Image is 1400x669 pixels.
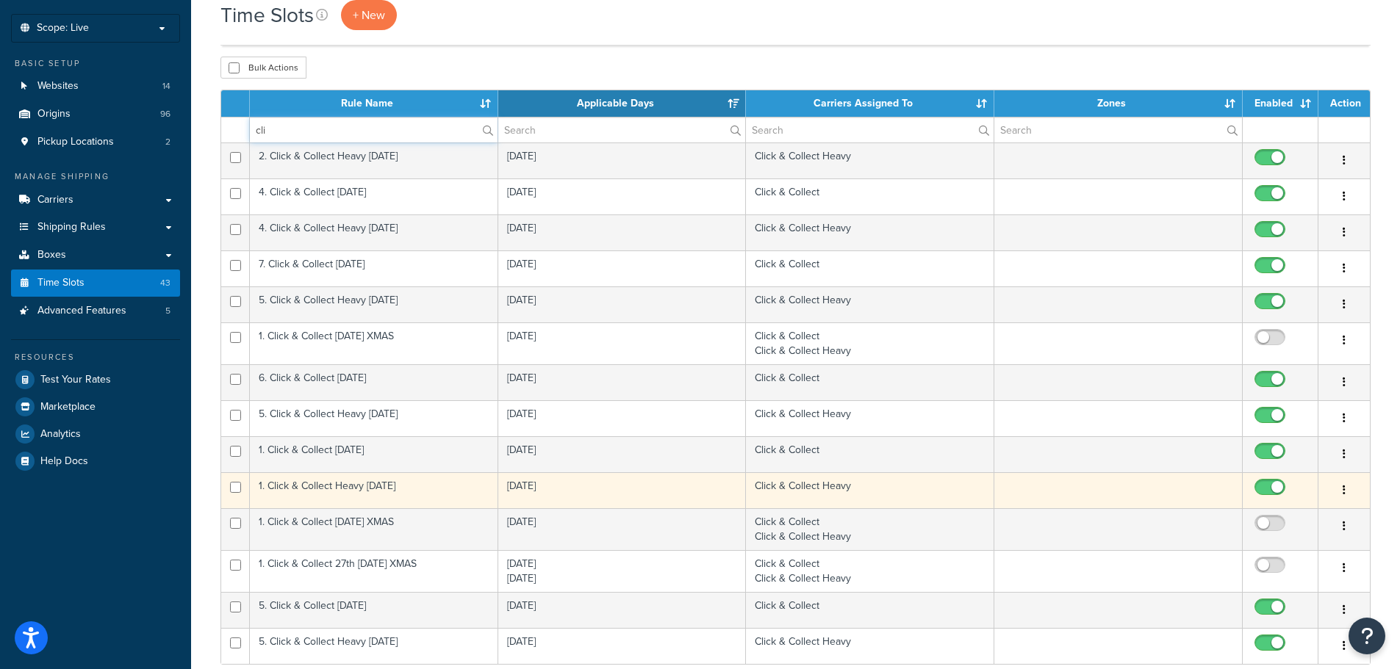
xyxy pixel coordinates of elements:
td: [DATE] [498,592,747,628]
a: Websites 14 [11,73,180,100]
td: 1. Click & Collect 27th [DATE] XMAS [250,550,498,592]
td: 7. Click & Collect [DATE] [250,250,498,286]
a: Origins 96 [11,101,180,128]
span: Carriers [37,194,73,206]
li: Pickup Locations [11,129,180,156]
td: 5. Click & Collect [DATE] [250,592,498,628]
td: Click & Collect Click & Collect Heavy [746,550,994,592]
span: Origins [37,108,71,120]
span: Scope: Live [37,22,89,35]
th: Enabled: activate to sort column ascending [1243,90,1318,117]
td: [DATE] [498,400,747,436]
a: Analytics [11,421,180,447]
td: Click & Collect Heavy [746,472,994,508]
div: Resources [11,351,180,364]
span: Shipping Rules [37,221,106,234]
td: 5. Click & Collect Heavy [DATE] [250,400,498,436]
span: Time Slots [37,277,85,289]
a: Advanced Features 5 [11,297,180,325]
a: Shipping Rules [11,214,180,241]
td: Click & Collect Click & Collect Heavy [746,322,994,364]
td: Click & Collect [746,436,994,472]
span: 14 [162,80,170,93]
td: [DATE] [498,628,747,664]
td: 5. Click & Collect Heavy [DATE] [250,628,498,664]
td: 2. Click & Collect Heavy [DATE] [250,142,498,178]
td: 1. Click & Collect [DATE] XMAS [250,322,498,364]
a: Test Your Rates [11,366,180,393]
td: Click & Collect Heavy [746,142,994,178]
span: Marketplace [40,401,96,413]
a: Carriers [11,187,180,214]
th: Action [1318,90,1370,117]
td: Click & Collect [746,592,994,628]
li: Advanced Features [11,297,180,325]
span: Advanced Features [37,305,126,317]
a: Help Docs [11,448,180,474]
a: Marketplace [11,394,180,420]
th: Zones: activate to sort column ascending [994,90,1243,117]
span: Test Your Rates [40,374,111,386]
td: [DATE] [498,286,747,322]
td: Click & Collect Heavy [746,214,994,250]
td: 1. Click & Collect [DATE] [250,436,498,472]
th: Rule Name: activate to sort column ascending [250,90,498,117]
td: 4. Click & Collect [DATE] [250,178,498,214]
td: 1. Click & Collect Heavy [DATE] [250,472,498,508]
button: Open Resource Center [1349,618,1385,654]
td: [DATE] [498,214,747,250]
td: [DATE] [498,142,747,178]
span: + New [353,7,385,23]
td: [DATE] [498,364,747,400]
td: [DATE] [498,322,747,364]
td: Click & Collect [746,178,994,214]
td: Click & Collect Click & Collect Heavy [746,508,994,550]
td: Click & Collect [746,364,994,400]
input: Search [746,117,994,142]
li: Time Slots [11,270,180,297]
td: Click & Collect Heavy [746,628,994,664]
td: [DATE] [498,472,747,508]
span: 96 [160,108,170,120]
div: Basic Setup [11,57,180,70]
td: [DATE] [498,436,747,472]
td: Click & Collect [746,250,994,286]
h1: Time Slots [220,1,314,29]
button: Bulk Actions [220,57,306,79]
span: 2 [165,136,170,148]
span: 5 [165,305,170,317]
span: Analytics [40,428,81,441]
th: Applicable Days: activate to sort column ascending [498,90,747,117]
span: 43 [160,277,170,289]
span: Websites [37,80,79,93]
li: Origins [11,101,180,128]
th: Carriers Assigned To: activate to sort column ascending [746,90,994,117]
td: Click & Collect Heavy [746,286,994,322]
a: Pickup Locations 2 [11,129,180,156]
span: Pickup Locations [37,136,114,148]
td: 1. Click & Collect [DATE] XMAS [250,508,498,550]
span: Help Docs [40,455,88,468]
span: Boxes [37,249,66,261]
input: Search [994,117,1242,142]
a: Boxes [11,242,180,269]
td: [DATE] [DATE] [498,550,747,592]
td: 6. Click & Collect [DATE] [250,364,498,400]
li: Websites [11,73,180,100]
td: 4. Click & Collect Heavy [DATE] [250,214,498,250]
div: Manage Shipping [11,170,180,183]
input: Search [498,117,746,142]
input: Search [250,117,498,142]
td: [DATE] [498,508,747,550]
td: 5. Click & Collect Heavy [DATE] [250,286,498,322]
td: [DATE] [498,178,747,214]
a: Time Slots 43 [11,270,180,297]
td: [DATE] [498,250,747,286]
